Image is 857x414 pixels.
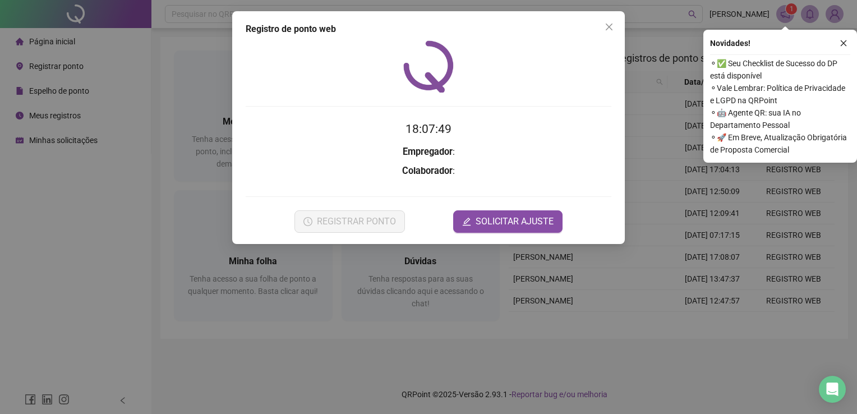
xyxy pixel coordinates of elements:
span: ⚬ 🤖 Agente QR: sua IA no Departamento Pessoal [710,107,850,131]
div: Open Intercom Messenger [819,376,846,403]
span: ⚬ Vale Lembrar: Política de Privacidade e LGPD na QRPoint [710,82,850,107]
span: close [605,22,614,31]
span: ⚬ ✅ Seu Checklist de Sucesso do DP está disponível [710,57,850,82]
span: close [840,39,847,47]
img: QRPoint [403,40,454,93]
strong: Colaborador [402,165,453,176]
span: ⚬ 🚀 Em Breve, Atualização Obrigatória de Proposta Comercial [710,131,850,156]
button: REGISTRAR PONTO [294,210,405,233]
time: 18:07:49 [406,122,451,136]
h3: : [246,145,611,159]
h3: : [246,164,611,178]
strong: Empregador [403,146,453,157]
button: editSOLICITAR AJUSTE [453,210,563,233]
span: SOLICITAR AJUSTE [476,215,554,228]
button: Close [600,18,618,36]
span: edit [462,217,471,226]
div: Registro de ponto web [246,22,611,36]
span: Novidades ! [710,37,750,49]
